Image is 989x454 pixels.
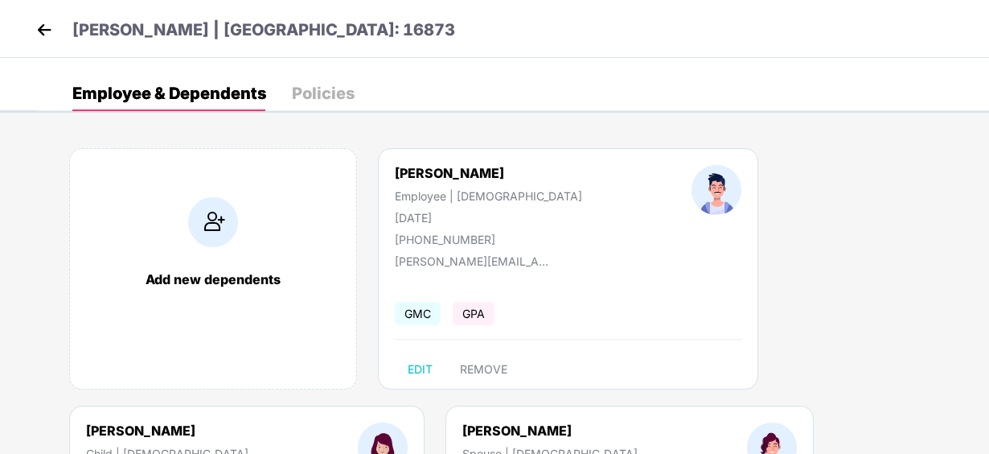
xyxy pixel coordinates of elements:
span: GMC [395,302,441,325]
span: EDIT [408,363,433,376]
div: [DATE] [395,211,582,225]
div: [PERSON_NAME] [395,165,582,181]
div: [PERSON_NAME] [86,423,248,439]
div: Add new dependents [86,271,340,287]
div: [PERSON_NAME][EMAIL_ADDRESS][PERSON_NAME][DOMAIN_NAME] [395,254,556,268]
img: back [32,18,56,42]
span: REMOVE [460,363,507,376]
div: Policies [292,85,355,101]
img: profileImage [691,165,741,215]
p: [PERSON_NAME] | [GEOGRAPHIC_DATA]: 16873 [72,18,455,43]
span: GPA [453,302,494,325]
button: REMOVE [447,357,520,382]
div: [PERSON_NAME] [462,423,638,439]
div: Employee | [DEMOGRAPHIC_DATA] [395,189,582,203]
button: EDIT [395,357,445,382]
img: addIcon [188,197,238,247]
div: [PHONE_NUMBER] [395,233,582,246]
div: Employee & Dependents [72,85,266,101]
